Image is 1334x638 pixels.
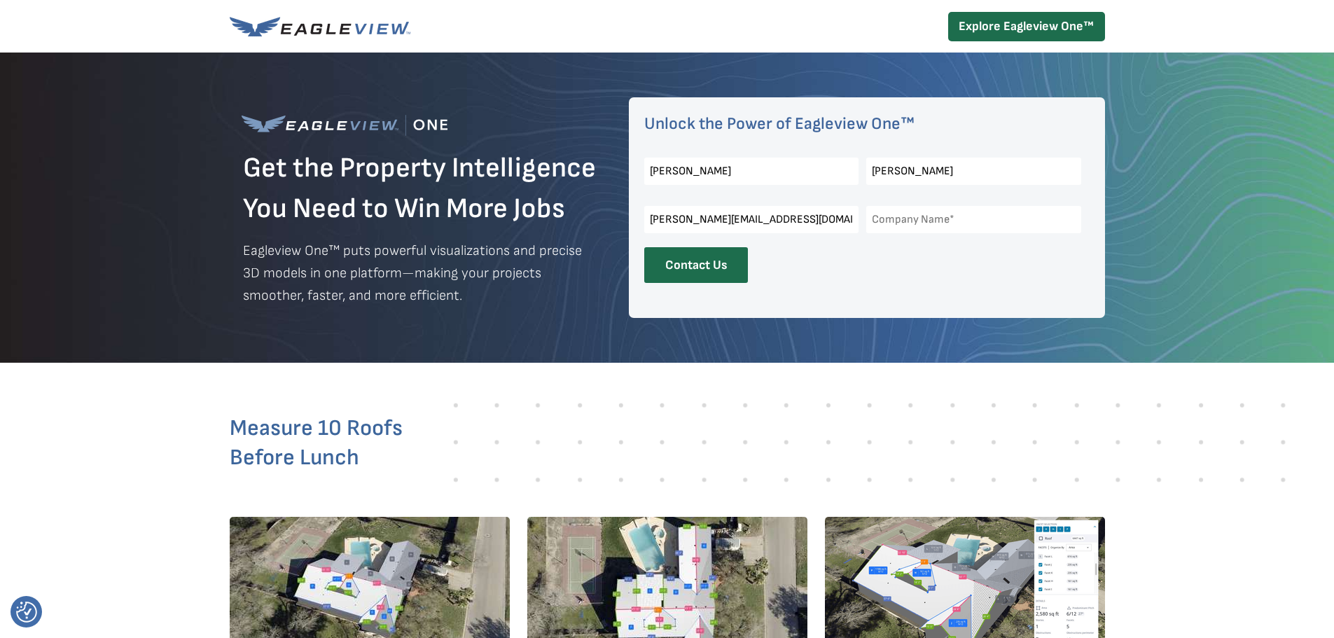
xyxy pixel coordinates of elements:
input: Contact Us [644,247,748,283]
span: Measure 10 Roofs Before Lunch [230,415,403,471]
a: Explore Eagleview One™ [948,12,1105,41]
strong: Explore Eagleview One™ [959,19,1094,34]
span: Unlock the Power of Eagleview One™ [644,113,915,134]
button: Consent Preferences [16,602,37,623]
input: Email* [644,206,859,233]
input: Company Name* [866,206,1081,233]
input: First Name* [644,158,859,185]
input: Last Name* [866,158,1081,185]
span: Eagleview One™ puts powerful visualizations and precise 3D models in one platform—making your pro... [243,242,582,304]
span: Get the Property Intelligence You Need to Win More Jobs [243,151,596,226]
img: Revisit consent button [16,602,37,623]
